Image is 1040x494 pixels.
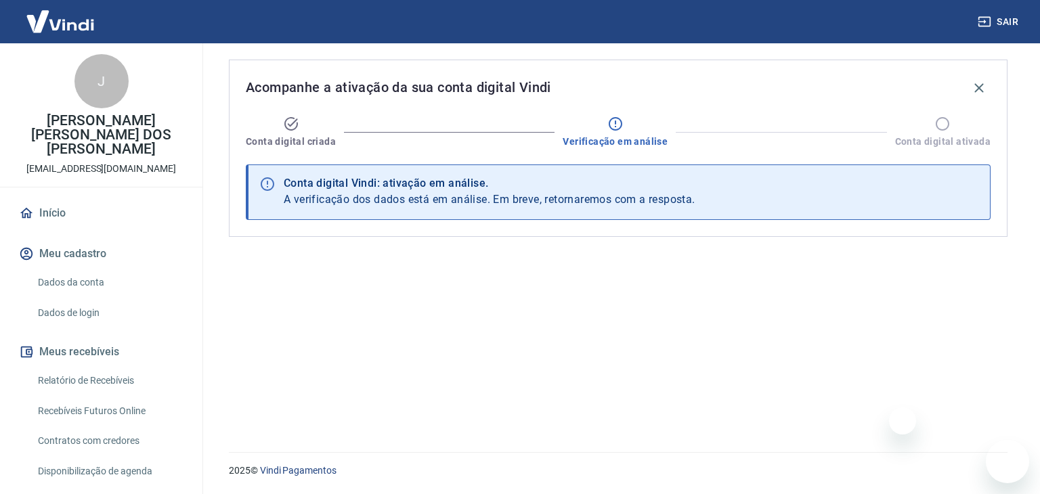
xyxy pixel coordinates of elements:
iframe: Botão para abrir a janela de mensagens [986,440,1029,483]
span: Conta digital criada [246,135,336,148]
img: Vindi [16,1,104,42]
a: Relatório de Recebíveis [32,367,186,395]
a: Disponibilização de agenda [32,457,186,485]
a: Recebíveis Futuros Online [32,397,186,425]
button: Meus recebíveis [16,337,186,367]
button: Sair [975,9,1024,35]
div: J [74,54,129,108]
a: Contratos com credores [32,427,186,455]
span: A verificação dos dados está em análise. Em breve, retornaremos com a resposta. [284,193,695,206]
p: [EMAIL_ADDRESS][DOMAIN_NAME] [26,162,176,176]
a: Dados da conta [32,269,186,296]
span: Conta digital ativada [895,135,991,148]
iframe: Fechar mensagem [889,407,916,434]
a: Vindi Pagamentos [260,465,337,476]
p: [PERSON_NAME] [PERSON_NAME] DOS [PERSON_NAME] [11,114,192,156]
p: 2025 © [229,464,1007,478]
span: Acompanhe a ativação da sua conta digital Vindi [246,76,551,98]
span: Verificação em análise [563,135,668,148]
a: Início [16,198,186,228]
div: Conta digital Vindi: ativação em análise. [284,175,695,192]
button: Meu cadastro [16,239,186,269]
a: Dados de login [32,299,186,327]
